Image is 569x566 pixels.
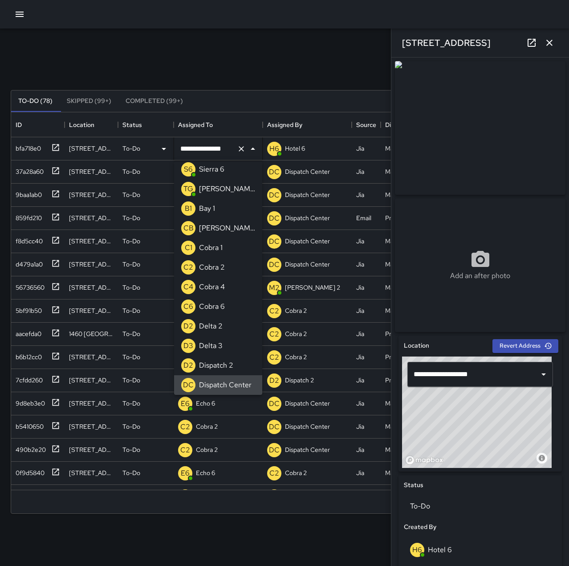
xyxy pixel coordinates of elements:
[285,213,330,222] p: Dispatch Center
[12,279,45,292] div: 56736560
[69,167,114,176] div: 43 Grand Avenue
[12,233,43,246] div: f8d5cc40
[356,144,364,153] div: Jia
[65,112,118,137] div: Location
[356,353,364,361] div: Jia
[69,353,114,361] div: 35 Grand Avenue
[69,237,114,246] div: 493 10th Street
[122,260,140,269] p: To-Do
[122,353,140,361] p: To-Do
[69,329,114,338] div: 1460 Broadway
[199,282,225,292] p: Cobra 4
[122,283,140,292] p: To-Do
[385,237,421,246] div: Maintenance
[60,90,118,112] button: Skipped (99+)
[269,445,280,455] p: DC
[196,468,215,477] p: Echo 6
[69,468,114,477] div: 449 23rd Street
[118,90,190,112] button: Completed (99+)
[199,164,224,175] p: Sierra 6
[180,422,190,432] p: C2
[385,399,421,408] div: Maintenance
[122,376,140,385] p: To-Do
[356,237,364,246] div: Jia
[199,340,223,351] p: Delta 3
[356,283,364,292] div: Jia
[285,445,330,454] p: Dispatch Center
[356,190,364,199] div: Jia
[12,488,43,500] div: a9f4ceb0
[199,360,233,371] p: Dispatch 2
[12,349,42,361] div: b6b12cc0
[269,352,279,363] p: C2
[11,112,65,137] div: ID
[196,445,218,454] p: Cobra 2
[356,422,364,431] div: Jia
[285,329,307,338] p: Cobra 2
[285,237,330,246] p: Dispatch Center
[122,422,140,431] p: To-Do
[385,306,421,315] div: Maintenance
[352,112,381,137] div: Source
[174,112,263,137] div: Assigned To
[12,372,43,385] div: 7cfdd260
[122,237,140,246] p: To-Do
[385,376,432,385] div: Pressure Washing
[122,329,140,338] p: To-Do
[285,260,330,269] p: Dispatch Center
[69,399,114,408] div: 1309 Franklin Street
[285,399,330,408] p: Dispatch Center
[356,376,364,385] div: Jia
[11,90,60,112] button: To-Do (78)
[69,306,114,315] div: 415 24th Street
[12,210,42,222] div: 859fd210
[69,112,94,137] div: Location
[199,223,255,234] p: [PERSON_NAME]
[12,395,45,408] div: 9d8eb3e0
[247,143,259,155] button: Close
[356,213,371,222] div: Email
[183,223,194,234] p: CB
[269,236,280,247] p: DC
[12,303,42,315] div: 5bf91b50
[122,399,140,408] p: To-Do
[183,301,193,312] p: C6
[12,442,46,454] div: 490b2e20
[269,259,280,270] p: DC
[269,167,280,177] p: DC
[184,164,193,175] p: S6
[183,184,193,194] p: TG
[181,398,190,409] p: E6
[185,203,192,214] p: B1
[183,360,193,371] p: D2
[183,262,193,273] p: C2
[69,283,114,292] div: 1901 Franklin Street
[12,465,45,477] div: 0f9d5840
[356,112,376,137] div: Source
[16,112,22,137] div: ID
[269,398,280,409] p: DC
[12,256,43,269] div: d479a1a0
[69,422,114,431] div: 415 24th Street
[356,306,364,315] div: Jia
[285,144,305,153] p: Hotel 6
[122,112,142,137] div: Status
[269,213,280,224] p: DC
[269,468,279,479] p: C2
[356,167,364,176] div: Jia
[267,112,302,137] div: Assigned By
[180,445,190,455] p: C2
[285,422,330,431] p: Dispatch Center
[122,213,140,222] p: To-Do
[199,321,223,332] p: Delta 2
[69,445,114,454] div: 300 17th Street
[385,167,421,176] div: Maintenance
[356,260,364,269] div: Jia
[199,380,252,390] p: Dispatch Center
[183,282,193,292] p: C4
[12,418,44,431] div: b5410650
[69,260,114,269] div: 493 10th Street
[199,203,215,214] p: Bay 1
[178,112,213,137] div: Assigned To
[385,329,432,338] div: Pressure Washing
